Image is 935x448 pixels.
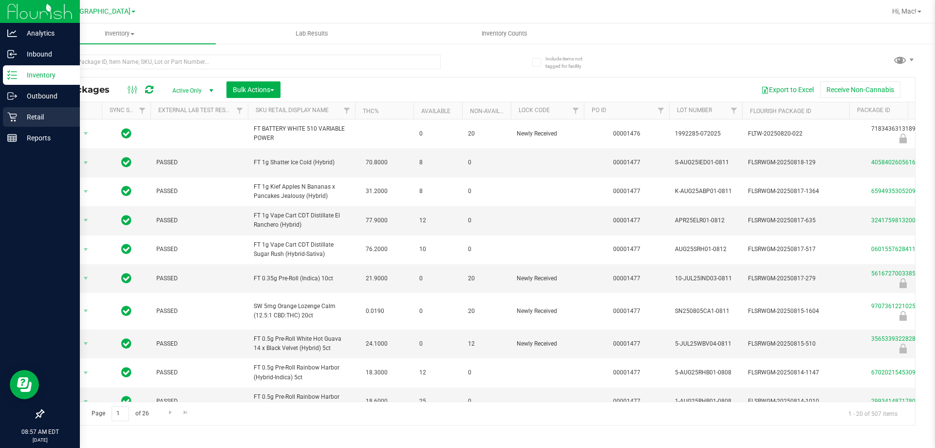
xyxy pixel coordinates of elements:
[361,304,389,318] span: 0.0190
[156,307,242,316] span: PASSED
[361,272,393,286] span: 21.9000
[517,307,578,316] span: Newly Received
[408,23,600,44] a: Inventory Counts
[613,398,640,405] a: 00001477
[121,337,131,351] span: In Sync
[51,84,119,95] span: All Packages
[254,240,349,259] span: FT 1g Vape Cart CDT Distillate Sugar Rush (Hybrid-Sativa)
[156,216,242,225] span: PASSED
[545,55,594,70] span: Include items not tagged for facility
[80,395,92,409] span: select
[748,307,843,316] span: FLSRWGM-20250815-1604
[10,370,39,399] iframe: Resource center
[871,270,926,277] a: 5616727003385072
[468,158,505,167] span: 0
[80,272,92,285] span: select
[361,394,393,409] span: 18.6000
[254,363,349,382] span: FT 0.5g Pre-Roll Rainbow Harbor (Hybrid-Indica) 5ct
[254,274,349,283] span: FT 0.35g Pre-Roll (Indica) 10ct
[613,246,640,253] a: 00001477
[871,246,926,253] a: 0601557628411695
[156,158,242,167] span: PASSED
[282,29,341,38] span: Lab Results
[748,129,843,138] span: FLTW-20250820-022
[748,368,843,377] span: FLSRWGM-20250814-1147
[254,124,349,143] span: FT BATTERY WHITE 510 VARIABLE POWER
[468,274,505,283] span: 20
[361,242,393,256] span: 76.2000
[361,184,393,198] span: 31.2000
[80,127,92,140] span: select
[675,187,736,196] span: K-AUG25ABP01-0811
[121,156,131,169] span: In Sync
[254,334,349,353] span: FT 0.5g Pre-Roll White Hot Guava 14 x Black Velvet (Hybrid) 5ct
[468,129,505,138] span: 20
[468,29,541,38] span: Inventory Counts
[748,274,843,283] span: FLSRWGM-20250817-279
[613,130,640,137] a: 00001476
[80,156,92,170] span: select
[7,112,17,122] inline-svg: Retail
[421,108,450,115] a: Available
[748,158,843,167] span: FLSRWGM-20250818-129
[7,133,17,143] inline-svg: Reports
[4,436,75,444] p: [DATE]
[112,406,129,421] input: 1
[419,129,456,138] span: 0
[80,185,92,198] span: select
[748,245,843,254] span: FLSRWGM-20250817-517
[871,159,926,166] a: 4058402605616486
[254,392,349,411] span: FT 0.5g Pre-Roll Rainbow Harbor (Hybrid-Indica) 1ct
[613,188,640,195] a: 00001477
[361,214,393,228] span: 77.9000
[613,275,640,282] a: 00001477
[254,158,349,167] span: FT 1g Shatter Ice Cold (Hybrid)
[361,366,393,380] span: 18.3000
[23,29,216,38] span: Inventory
[468,339,505,349] span: 12
[156,245,242,254] span: PASSED
[871,335,926,342] a: 3565339322828927
[121,366,131,379] span: In Sync
[110,107,147,114] a: Sync Status
[468,245,505,254] span: 0
[419,216,456,225] span: 12
[517,129,578,138] span: Newly Received
[419,368,456,377] span: 12
[419,397,456,406] span: 25
[517,274,578,283] span: Newly Received
[80,337,92,351] span: select
[675,368,736,377] span: 5-AUG25RHB01-0808
[675,307,736,316] span: SN250805CA1-0811
[7,70,17,80] inline-svg: Inventory
[156,187,242,196] span: PASSED
[254,182,349,201] span: FT 1g Kief Apples N Bananas x Pancakes Jealousy (Hybrid)
[80,214,92,227] span: select
[339,102,355,119] a: Filter
[17,132,75,144] p: Reports
[121,394,131,408] span: In Sync
[468,187,505,196] span: 0
[23,23,216,44] a: Inventory
[419,158,456,167] span: 8
[179,406,193,419] a: Go to the last page
[419,187,456,196] span: 8
[419,307,456,316] span: 0
[841,406,905,421] span: 1 - 20 of 507 items
[892,7,916,15] span: Hi, Mac!
[156,339,242,349] span: PASSED
[4,428,75,436] p: 08:57 AM EDT
[675,397,736,406] span: 1-AUG25RHB01-0808
[121,214,131,227] span: In Sync
[17,90,75,102] p: Outbound
[163,406,177,419] a: Go to the next page
[83,406,157,421] span: Page of 26
[361,337,393,351] span: 24.1000
[158,107,235,114] a: External Lab Test Result
[419,274,456,283] span: 0
[748,339,843,349] span: FLSRWGM-20250815-510
[468,397,505,406] span: 0
[226,81,280,98] button: Bulk Actions
[216,23,408,44] a: Lab Results
[675,158,736,167] span: S-AUG25IED01-0811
